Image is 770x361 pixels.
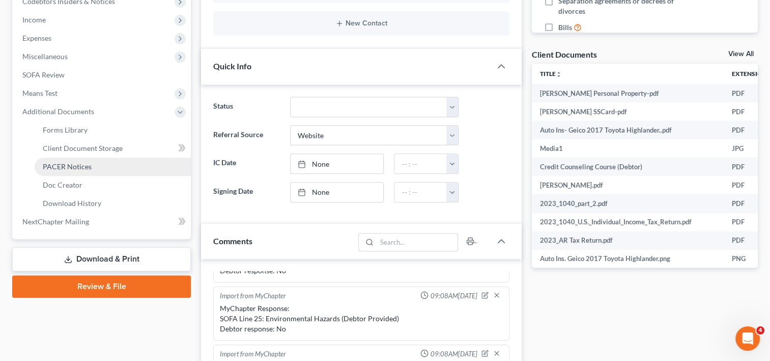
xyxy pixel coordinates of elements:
[208,182,284,202] label: Signing Date
[532,84,724,102] td: [PERSON_NAME] Personal Property-pdf
[14,213,191,231] a: NextChapter Mailing
[532,176,724,194] td: [PERSON_NAME].pdf
[431,291,477,301] span: 09:08AM[DATE]
[532,250,724,268] td: Auto Ins. Geico 2017 Toyota Highlander.png
[43,125,88,134] span: Forms Library
[756,326,764,334] span: 4
[394,154,447,173] input: -- : --
[532,158,724,176] td: Credit Counseling Course (Debtor)
[377,234,458,251] input: Search...
[43,199,101,208] span: Download History
[22,107,94,116] span: Additional Documents
[35,158,191,176] a: PACER Notices
[291,154,384,173] a: None
[291,183,384,202] a: None
[431,349,477,359] span: 09:08AM[DATE]
[532,49,597,60] div: Client Documents
[22,52,68,61] span: Miscellaneous
[532,102,724,121] td: [PERSON_NAME] SSCard-pdf
[220,303,503,334] div: MyChapter Response: SOFA Line 25: Environmental Hazards (Debtor Provided) Debtor response: No
[43,181,82,189] span: Doc Creator
[22,217,89,226] span: NextChapter Mailing
[208,97,284,117] label: Status
[35,139,191,158] a: Client Document Storage
[35,194,191,213] a: Download History
[221,19,501,28] button: New Contact
[532,213,724,231] td: 2023_1040_U.S._Individual_Income_Tax_Return.pdf
[22,15,46,24] span: Income
[728,50,754,58] a: View All
[532,231,724,250] td: 2023_AR Tax Return.pdf
[213,61,251,71] span: Quick Info
[556,71,562,78] i: unfold_more
[43,162,92,171] span: PACER Notices
[394,183,447,202] input: -- : --
[22,70,65,79] span: SOFA Review
[532,194,724,213] td: 2023_1040_part_2.pdf
[213,236,252,246] span: Comments
[532,139,724,158] td: Media1
[43,144,123,152] span: Client Document Storage
[220,291,286,301] div: Import from MyChapter
[208,153,284,174] label: IC Date
[35,121,191,139] a: Forms Library
[735,326,760,351] iframe: Intercom live chat
[14,66,191,84] a: SOFA Review
[12,275,191,298] a: Review & File
[35,176,191,194] a: Doc Creator
[12,247,191,271] a: Download & Print
[220,349,286,359] div: Import from MyChapter
[22,89,58,97] span: Means Test
[208,125,284,146] label: Referral Source
[540,70,562,78] a: Titleunfold_more
[558,22,572,33] span: Bills
[532,121,724,139] td: Auto Ins- Geico 2017 Toyota Highlander..pdf
[22,34,51,42] span: Expenses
